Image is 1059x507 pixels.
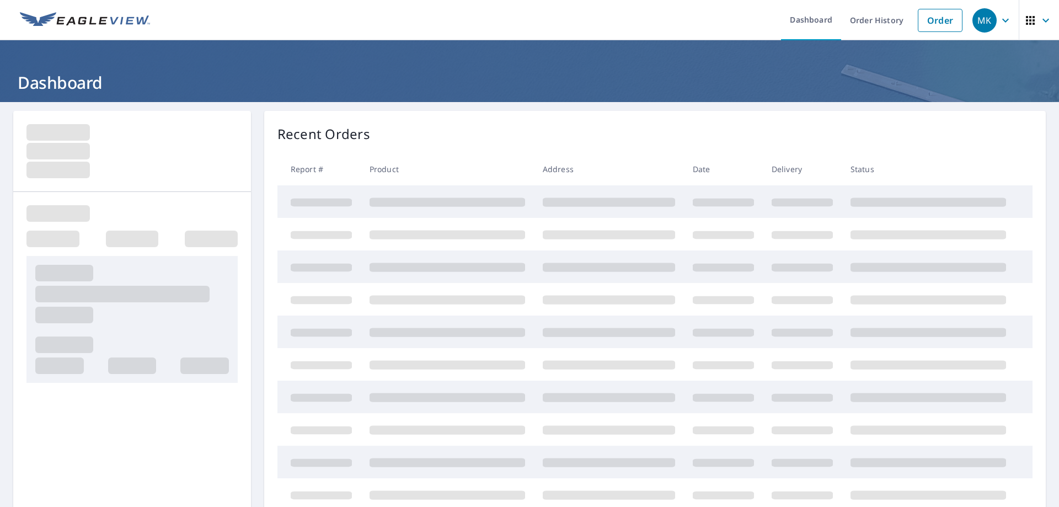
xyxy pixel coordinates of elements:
h1: Dashboard [13,71,1046,94]
a: Order [918,9,962,32]
th: Delivery [763,153,842,185]
div: MK [972,8,997,33]
th: Product [361,153,534,185]
p: Recent Orders [277,124,370,144]
th: Date [684,153,763,185]
th: Address [534,153,684,185]
img: EV Logo [20,12,150,29]
th: Status [842,153,1015,185]
th: Report # [277,153,361,185]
